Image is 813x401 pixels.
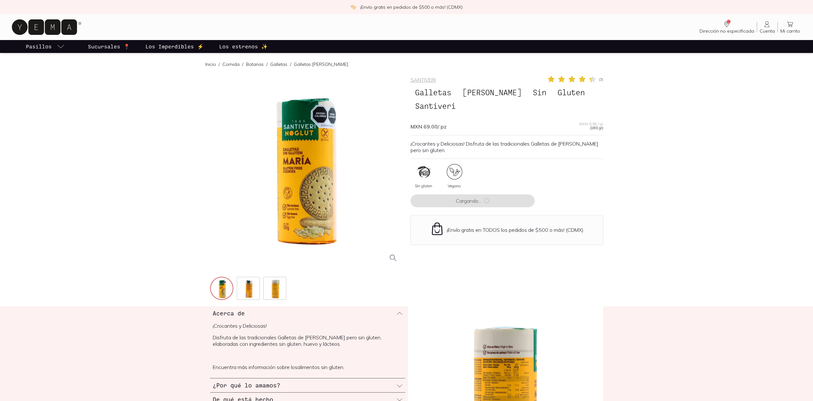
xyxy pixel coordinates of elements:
a: Inicio [205,61,216,67]
a: Los Imperdibles ⚡️ [144,40,205,53]
span: / [240,61,246,67]
span: / [287,61,294,67]
img: 19_52ad4567-912d-4f28-8410-fb3f3357aa2e=fwebp-q70-w256 [264,277,287,301]
p: Los Imperdibles ⚡️ [145,43,204,50]
span: MXN 69.00 / pz [411,123,446,130]
h3: ¿Por qué lo amamos? [213,381,280,389]
img: 17_79b303de-a9fe-471b-9411-3245c3c61d28=fwebp-q70-w256 [211,277,234,301]
span: Sin [528,86,551,98]
span: Dirección no especificada [700,28,754,34]
p: ¡Crocantes y Deliciosas! Disfruta de las tradicionales Galletas de [PERSON_NAME] pero sin gluten. [411,140,603,153]
a: Botanas [246,61,264,67]
span: / [264,61,270,67]
p: Galletas [PERSON_NAME] [294,61,348,67]
a: Sucursales 📍 [87,40,131,53]
img: Envío [430,222,444,236]
img: 18_8e315fcc-207b-4f7f-9303-c1aa2f717f63=fwebp-q70-w256 [237,277,261,301]
p: ¡Crocantes y Deliciosas! [213,323,403,329]
button: Cargando... [411,194,535,207]
p: Los estrenos ✨ [219,43,268,50]
span: Santiveri [411,100,460,112]
span: ( 3 ) [599,77,603,81]
span: Cuenta [760,28,775,34]
p: Pasillos [26,43,52,50]
span: Sin gluten [415,184,432,188]
a: Dirección no especificada [697,20,757,34]
span: Galletas [411,86,456,98]
img: check [350,4,356,10]
span: Gluten [553,86,589,98]
h3: Acerca de [213,309,245,317]
a: Mi carrito [778,20,803,34]
img: certificate_86a4b5dc-104e-40e4-a7f8-89b43527f01f=fwebp-q70-w96 [447,164,462,180]
span: / [216,61,222,67]
span: Mi carrito [780,28,800,34]
p: Encuentra más información sobre los . [213,364,403,370]
a: Galletas [270,61,287,67]
span: [PERSON_NAME] [458,86,526,98]
a: Cuenta [757,20,777,34]
span: Vegano [448,184,461,188]
a: Los estrenos ✨ [218,40,269,53]
p: Sucursales 📍 [88,43,130,50]
a: SANTIVERI [411,77,436,83]
p: Disfruta de las tradicionales Galletas de [PERSON_NAME] pero sin gluten, elaboradas con ingredien... [213,334,403,347]
p: ¡Envío gratis en pedidos de $500 o más! (CDMX) [360,4,463,10]
img: gluten-free_153a3d8b-601d-473b-b5d1-c78e844eda2a=fwebp-q70-w96 [416,164,431,180]
span: (180 gr) [590,126,603,130]
a: pasillo-todos-link [25,40,66,53]
span: MXN 0.38 / gr [579,122,603,126]
p: ¡Envío gratis en TODOS los pedidos de $500 o más! (CDMX) [447,227,583,233]
a: alimentos sin gluten [297,364,343,370]
a: Comida [222,61,240,67]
